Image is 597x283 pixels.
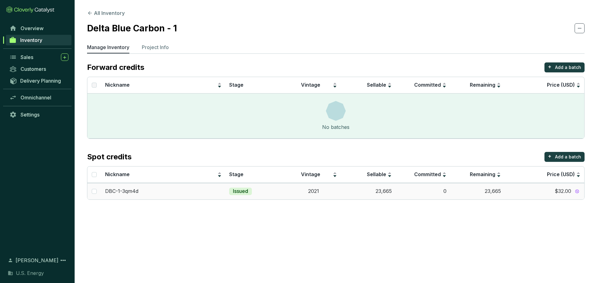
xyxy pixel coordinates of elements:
p: Add a batch [555,154,581,160]
span: Sales [21,54,33,60]
p: Project Info [142,43,169,51]
p: + [548,152,552,161]
th: Stage [225,77,286,94]
span: Vintage [301,171,320,177]
a: Customers [6,64,72,74]
span: $32.00 [555,188,571,195]
p: Add a batch [555,64,581,71]
a: Settings [6,109,72,120]
span: U.S. Energy [16,269,44,277]
span: Overview [21,25,44,31]
button: +Add a batch [544,62,585,72]
span: Delivery Planning [20,78,61,84]
td: 23,665 [450,183,505,199]
span: Sellable [367,171,386,177]
a: Omnichannel [6,92,72,103]
span: Remaining [470,82,495,88]
span: Stage [229,82,243,88]
span: Customers [21,66,46,72]
p: + [548,62,552,71]
span: Omnichannel [21,94,51,101]
div: No batches [322,123,349,131]
p: DBC-1-3qm4d [105,188,138,195]
td: 23,665 [341,183,396,199]
span: Committed [414,171,441,177]
span: Remaining [470,171,495,177]
a: Overview [6,23,72,34]
span: Price (USD) [547,82,575,88]
span: Stage [229,171,243,177]
a: Inventory [6,35,72,45]
span: Nickname [105,171,130,177]
span: Nickname [105,82,130,88]
span: Sellable [367,82,386,88]
td: 0 [396,183,450,199]
span: [PERSON_NAME] [16,257,58,264]
button: +Add a batch [544,152,585,162]
span: Committed [414,82,441,88]
p: Manage Inventory [87,43,129,51]
span: Price (USD) [547,171,575,177]
span: Vintage [301,82,320,88]
button: All Inventory [87,9,125,17]
p: Spot credits [87,152,132,162]
h2: Delta Blue Carbon - 1 [87,22,177,35]
a: Sales [6,52,72,62]
th: Stage [225,167,286,183]
p: Issued [233,188,248,195]
p: Forward credits [87,62,144,72]
span: Settings [21,112,39,118]
span: Inventory [20,37,42,43]
a: Delivery Planning [6,75,72,86]
td: 2021 [286,183,341,199]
